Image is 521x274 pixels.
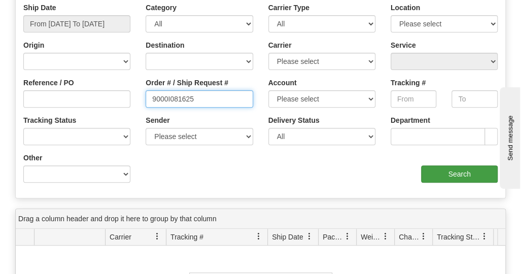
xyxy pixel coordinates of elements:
[421,165,498,183] input: Search
[391,40,416,50] label: Service
[268,78,297,88] label: Account
[23,115,76,125] label: Tracking Status
[16,209,505,229] div: grid grouping header
[146,78,228,88] label: Order # / Ship Request #
[272,232,303,242] span: Ship Date
[498,85,520,189] iframe: chat widget
[170,232,203,242] span: Tracking #
[146,3,177,13] label: Category
[377,228,394,245] a: Weight filter column settings
[23,40,44,50] label: Origin
[391,90,437,108] input: From
[391,3,420,13] label: Location
[339,228,356,245] a: Packages filter column settings
[268,115,320,125] label: Delivery Status
[323,232,344,242] span: Packages
[399,232,420,242] span: Charge
[451,90,498,108] input: To
[110,232,131,242] span: Carrier
[268,40,292,50] label: Carrier
[268,3,309,13] label: Carrier Type
[437,232,481,242] span: Tracking Status
[476,228,493,245] a: Tracking Status filter column settings
[146,40,184,50] label: Destination
[149,228,166,245] a: Carrier filter column settings
[391,115,430,125] label: Department
[146,115,169,125] label: Sender
[361,232,382,242] span: Weight
[391,78,426,88] label: Tracking #
[415,228,432,245] a: Charge filter column settings
[23,153,42,163] label: Other
[23,3,56,13] label: Ship Date
[8,9,94,16] div: Send message
[23,78,74,88] label: Reference / PO
[301,228,318,245] a: Ship Date filter column settings
[250,228,267,245] a: Tracking # filter column settings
